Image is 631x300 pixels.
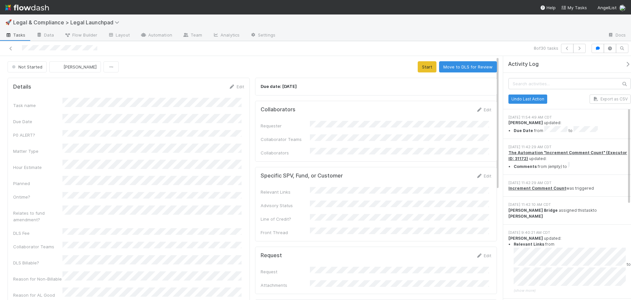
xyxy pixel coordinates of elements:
summary: Relevant Links from to (show more) [514,241,631,294]
span: Flow Builder [64,32,97,38]
h5: Request [261,252,282,259]
div: assigned this task to [508,207,631,220]
li: from to [514,162,631,170]
img: avatar_ba76ddef-3fd0-4be4-9bc3-126ad567fcd5.png [55,64,61,70]
div: Planned [13,180,62,187]
a: My Tasks [561,4,587,11]
strong: [PERSON_NAME] [508,120,543,125]
div: Matter Type [13,148,62,154]
a: Docs [602,30,631,41]
img: avatar_ba76ddef-3fd0-4be4-9bc3-126ad567fcd5.png [619,5,626,11]
span: My Tasks [561,5,587,10]
div: [DATE] 11:54:49 AM CDT [508,115,631,120]
div: [DATE] 9:40:21 AM CDT [508,230,631,235]
div: Collaborator Teams [13,243,62,250]
a: Team [177,30,207,41]
span: 🚀 [5,19,12,25]
button: Not Started [8,61,47,72]
div: DLS Billable? [13,259,62,266]
div: Advisory Status [261,202,310,209]
strong: Due date: [DATE] [261,84,297,89]
div: updated: [508,120,631,134]
a: Edit [476,107,491,112]
div: Ontime? [13,194,62,200]
div: Front Thread [261,229,310,236]
div: Collaborators [261,150,310,156]
div: P0 ALERT? [13,132,62,138]
div: DLS Fee [13,230,62,236]
span: Legal & Compliance > Legal Launchpad [13,19,123,26]
div: Help [540,4,556,11]
button: [PERSON_NAME] [49,61,101,72]
a: Edit [476,253,491,258]
a: Edit [476,173,491,178]
a: Layout [103,30,135,41]
button: Start [418,61,436,72]
div: Attachments [261,282,310,288]
div: Relates to fund amendment? [13,210,62,223]
a: Edit [229,84,244,89]
span: [PERSON_NAME] [63,64,97,69]
a: Settings [245,30,281,41]
strong: Relevant Links [514,242,544,247]
span: Not Started [11,64,42,69]
div: Requester [261,123,310,129]
div: updated: [508,150,631,170]
span: Activity Log [508,61,539,68]
div: was triggered [508,185,631,191]
strong: [PERSON_NAME] [508,214,543,219]
a: The Automation "Increment Comment Count" (Executor ID: 31172) [508,150,627,161]
h5: Specific SPV, Fund, or Customer [261,173,343,179]
a: Analytics [207,30,245,41]
strong: Due Date [514,128,533,133]
a: Automation [135,30,177,41]
div: [DATE] 11:42:10 AM CDT [508,202,631,207]
strong: Comments [514,164,537,169]
div: Due Date [13,118,62,125]
input: Search activities... [508,78,631,89]
div: [DATE] 11:42:29 AM CDT [508,180,631,186]
div: Request [261,268,310,275]
button: Move to DLS for Review [439,61,497,72]
span: (show more) [514,288,536,293]
button: Undo Last Action [508,95,547,104]
div: Hour Estimate [13,164,62,171]
strong: [PERSON_NAME] Bridge [508,208,558,213]
em: (empty) [548,164,562,169]
div: Line of Credit? [261,216,310,222]
div: Relevant Links [261,189,310,195]
a: Flow Builder [59,30,103,41]
div: Reason for Non-Billable [13,276,62,282]
button: Export as CSV [590,95,631,104]
strong: [PERSON_NAME] [508,236,543,241]
div: [DATE] 11:42:29 AM CDT [508,144,631,150]
span: Tasks [5,32,26,38]
div: Collaborator Teams [261,136,310,143]
a: Data [31,30,59,41]
span: AngelList [597,5,617,10]
h5: Collaborators [261,106,295,113]
div: updated: [508,235,631,294]
img: logo-inverted-e16ddd16eac7371096b0.svg [5,2,49,13]
div: Task name [13,102,62,109]
li: from to [514,126,631,134]
a: Increment Comment Count [508,186,566,191]
h5: Details [13,84,31,90]
span: 8 of 30 tasks [534,45,558,51]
